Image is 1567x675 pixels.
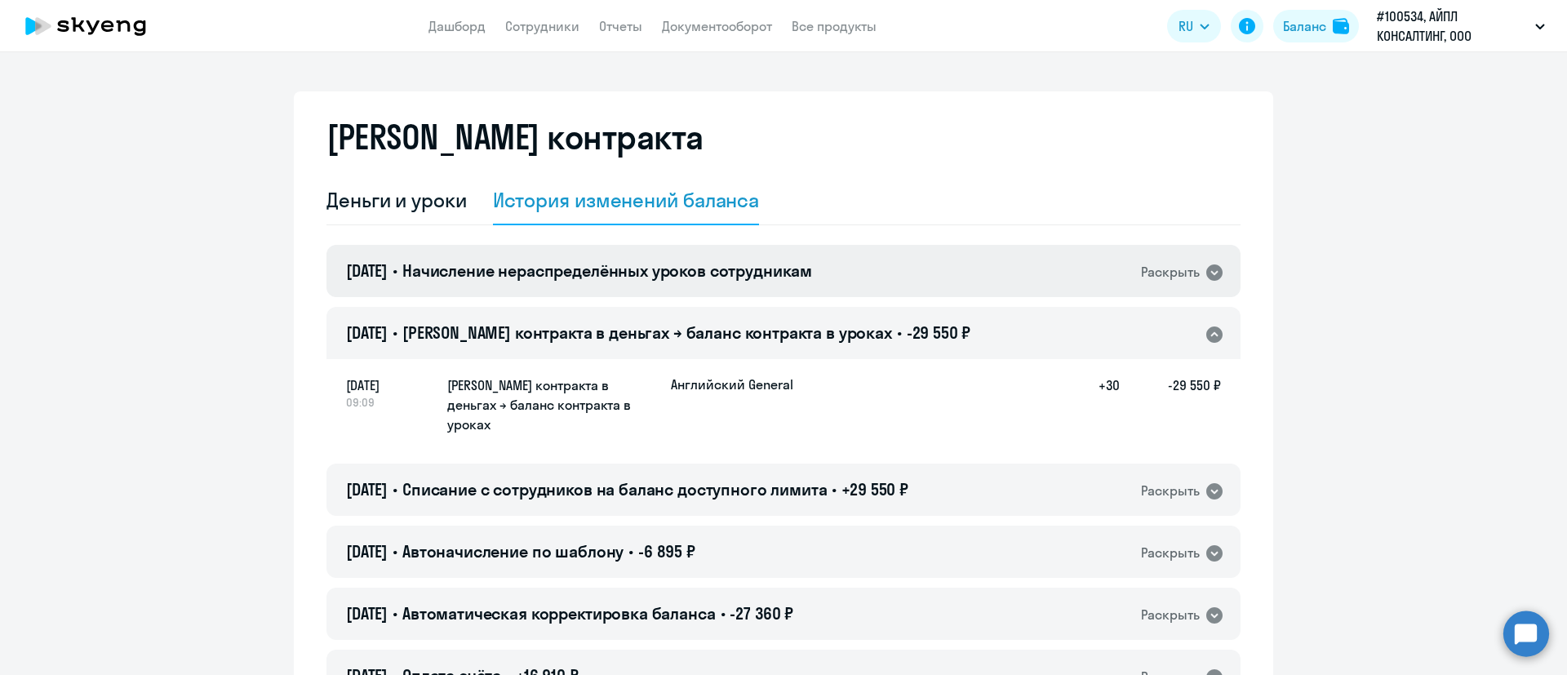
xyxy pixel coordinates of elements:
button: Балансbalance [1273,10,1359,42]
h2: [PERSON_NAME] контракта [326,118,704,157]
span: [DATE] [346,322,388,343]
span: Автоматическая корректировка баланса [402,603,716,624]
h5: +30 [1068,375,1120,436]
button: #100534, АЙПЛ КОНСАЛТИНГ, ООО [1369,7,1553,46]
span: RU [1179,16,1193,36]
span: [DATE] [346,260,388,281]
span: • [832,479,837,500]
span: Автоначисление по шаблону [402,541,624,562]
span: Списание с сотрудников на баланс доступного лимита [402,479,828,500]
a: Все продукты [792,18,877,34]
div: Баланс [1283,16,1326,36]
p: Английский General [671,375,793,393]
span: [DATE] [346,603,388,624]
a: Отчеты [599,18,642,34]
span: +29 550 ₽ [841,479,908,500]
h5: -29 550 ₽ [1120,375,1221,436]
div: Деньги и уроки [326,187,467,213]
a: Документооборот [662,18,772,34]
span: -29 550 ₽ [907,322,971,343]
div: Раскрыть [1141,605,1200,625]
h5: [PERSON_NAME] контракта в деньгах → баланс контракта в уроках [447,375,658,434]
span: [DATE] [346,375,434,395]
span: -6 895 ₽ [638,541,695,562]
span: [DATE] [346,541,388,562]
span: • [393,479,397,500]
img: balance [1333,18,1349,34]
span: Начисление нераспределённых уроков сотрудникам [402,260,812,281]
span: 09:09 [346,395,434,410]
div: История изменений баланса [493,187,760,213]
span: • [393,603,397,624]
span: [DATE] [346,479,388,500]
span: -27 360 ₽ [730,603,793,624]
span: [PERSON_NAME] контракта в деньгах → баланс контракта в уроках [402,322,892,343]
span: • [628,541,633,562]
button: RU [1167,10,1221,42]
span: • [393,260,397,281]
span: • [721,603,726,624]
span: • [393,322,397,343]
div: Раскрыть [1141,481,1200,501]
div: Раскрыть [1141,543,1200,563]
span: • [897,322,902,343]
a: Дашборд [428,18,486,34]
div: Раскрыть [1141,262,1200,282]
span: • [393,541,397,562]
a: Сотрудники [505,18,579,34]
p: #100534, АЙПЛ КОНСАЛТИНГ, ООО [1377,7,1529,46]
